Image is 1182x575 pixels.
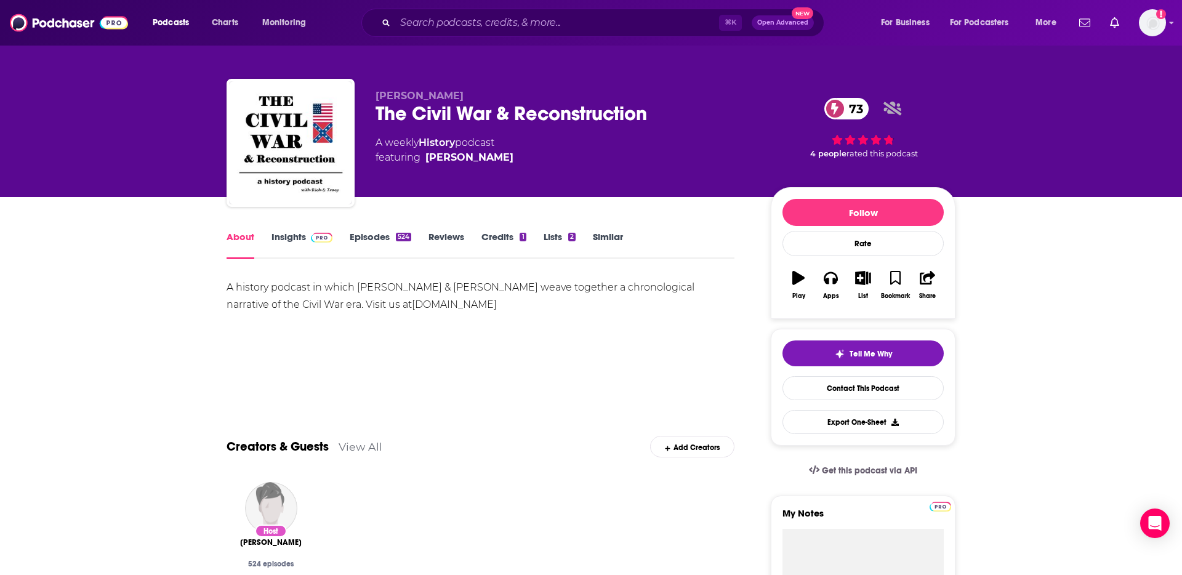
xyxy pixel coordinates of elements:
[782,263,814,307] button: Play
[942,13,1027,33] button: open menu
[1140,509,1170,538] div: Open Intercom Messenger
[1035,14,1056,31] span: More
[240,537,302,547] span: [PERSON_NAME]
[650,436,734,457] div: Add Creators
[823,292,839,300] div: Apps
[822,465,917,476] span: Get this podcast via API
[544,231,576,259] a: Lists2
[881,14,930,31] span: For Business
[782,376,944,400] a: Contact This Podcast
[1156,9,1166,19] svg: Add a profile image
[240,537,302,547] a: Richard Youngdahl
[311,233,332,243] img: Podchaser Pro
[481,231,526,259] a: Credits1
[1105,12,1124,33] a: Show notifications dropdown
[428,231,464,259] a: Reviews
[881,292,910,300] div: Bookmark
[814,263,846,307] button: Apps
[824,98,869,119] a: 73
[376,150,513,165] span: featuring
[771,90,955,166] div: 73 4 peoplerated this podcast
[847,263,879,307] button: List
[872,13,945,33] button: open menu
[419,137,455,148] a: History
[412,299,497,310] a: [DOMAIN_NAME]
[782,199,944,226] button: Follow
[782,410,944,434] button: Export One-Sheet
[520,233,526,241] div: 1
[144,13,205,33] button: open menu
[153,14,189,31] span: Podcasts
[912,263,944,307] button: Share
[227,439,329,454] a: Creators & Guests
[271,231,332,259] a: InsightsPodchaser Pro
[254,13,322,33] button: open menu
[752,15,814,30] button: Open AdvancedNew
[858,292,868,300] div: List
[236,560,305,568] div: 524 episodes
[757,20,808,26] span: Open Advanced
[229,81,352,204] img: The Civil War & Reconstruction
[10,11,128,34] img: Podchaser - Follow, Share and Rate Podcasts
[1139,9,1166,36] span: Logged in as NickG
[376,90,464,102] span: [PERSON_NAME]
[792,292,805,300] div: Play
[837,98,869,119] span: 73
[396,233,411,241] div: 524
[262,14,306,31] span: Monitoring
[1027,13,1072,33] button: open menu
[376,135,513,165] div: A weekly podcast
[950,14,1009,31] span: For Podcasters
[245,482,297,534] img: Richard Youngdahl
[227,231,254,259] a: About
[782,340,944,366] button: tell me why sparkleTell Me Why
[782,507,944,529] label: My Notes
[593,231,623,259] a: Similar
[846,149,918,158] span: rated this podcast
[919,292,936,300] div: Share
[719,15,742,31] span: ⌘ K
[373,9,836,37] div: Search podcasts, credits, & more...
[792,7,814,19] span: New
[782,231,944,256] div: Rate
[1139,9,1166,36] img: User Profile
[227,279,734,313] div: A history podcast in which [PERSON_NAME] & [PERSON_NAME] weave together a chronological narrative...
[568,233,576,241] div: 2
[395,13,719,33] input: Search podcasts, credits, & more...
[930,500,951,512] a: Pro website
[212,14,238,31] span: Charts
[1139,9,1166,36] button: Show profile menu
[255,525,287,537] div: Host
[879,263,911,307] button: Bookmark
[810,149,846,158] span: 4 people
[339,440,382,453] a: View All
[425,150,513,165] a: Richard Youngdahl
[930,502,951,512] img: Podchaser Pro
[850,349,892,359] span: Tell Me Why
[1074,12,1095,33] a: Show notifications dropdown
[799,456,927,486] a: Get this podcast via API
[204,13,246,33] a: Charts
[350,231,411,259] a: Episodes524
[835,349,845,359] img: tell me why sparkle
